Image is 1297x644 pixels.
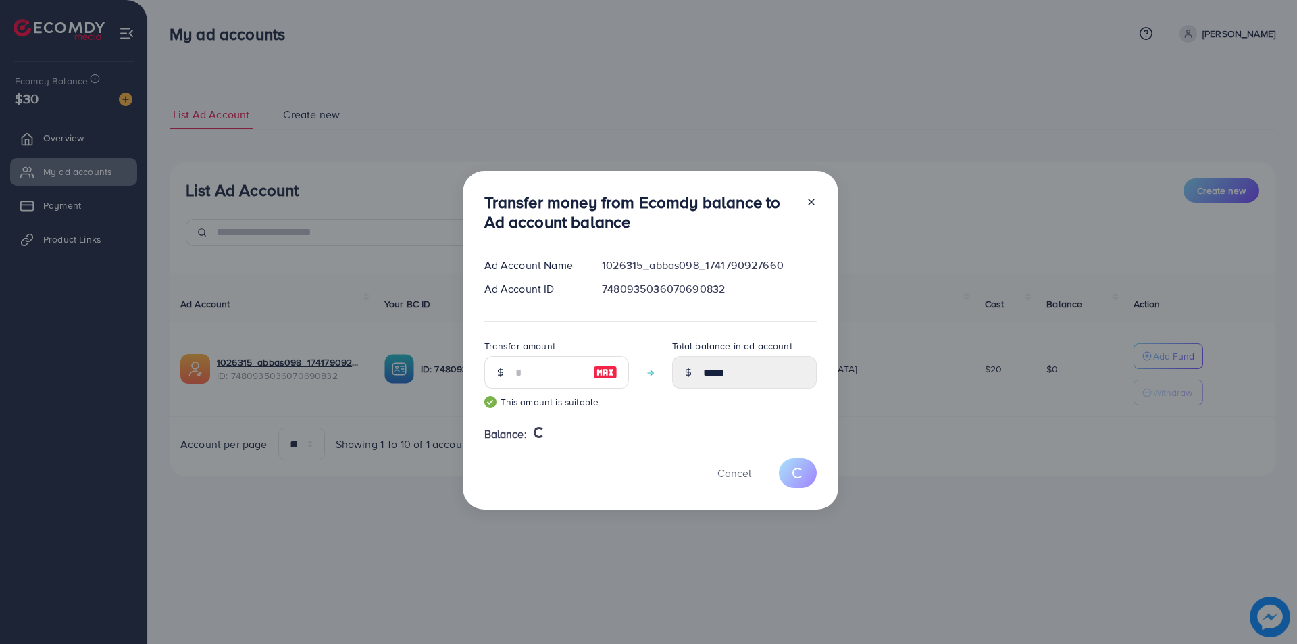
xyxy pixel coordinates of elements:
[672,339,792,353] label: Total balance in ad account
[484,395,629,409] small: This amount is suitable
[591,257,827,273] div: 1026315_abbas098_1741790927660
[593,364,617,380] img: image
[484,339,555,353] label: Transfer amount
[474,281,592,297] div: Ad Account ID
[591,281,827,297] div: 7480935036070690832
[474,257,592,273] div: Ad Account Name
[484,426,527,442] span: Balance:
[484,396,497,408] img: guide
[484,193,795,232] h3: Transfer money from Ecomdy balance to Ad account balance
[717,466,751,480] span: Cancel
[701,458,768,487] button: Cancel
